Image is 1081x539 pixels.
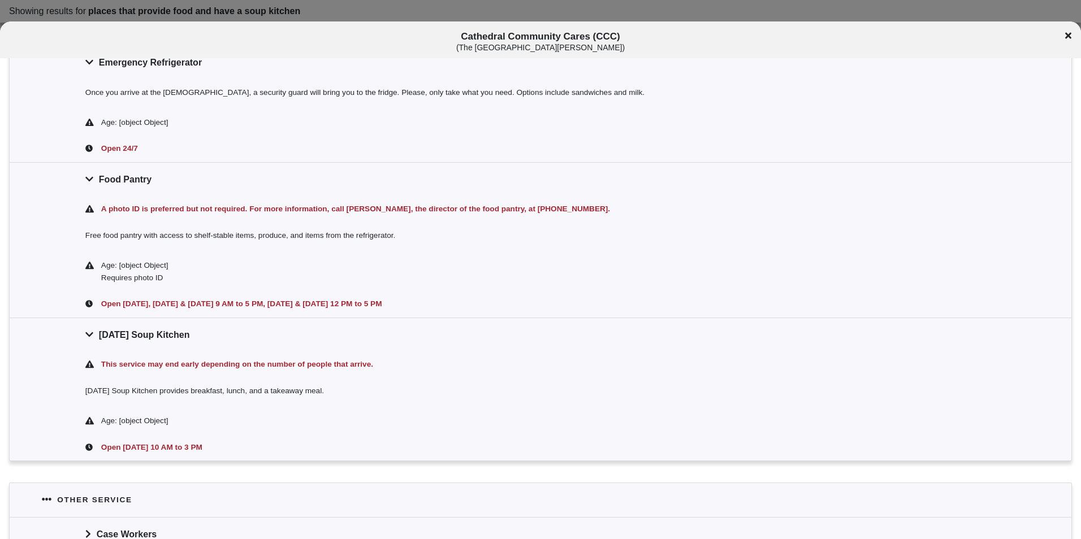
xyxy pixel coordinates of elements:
span: Cathedral Community Cares (CCC) [92,31,989,52]
div: ( The [GEOGRAPHIC_DATA][PERSON_NAME] ) [92,43,989,53]
div: Age: [object Object] [101,116,996,129]
div: Open [DATE] 10 AM to 3 PM [99,441,996,454]
div: Food Pantry [10,162,1071,196]
div: This service may end early depending on the number of people that arrive. [99,358,996,371]
div: [DATE] Soup Kitchen provides breakfast, lunch, and a takeaway meal. [10,378,1071,408]
div: Free food pantry with access to shelf-stable items, produce, and items from the refrigerator. [10,223,1071,253]
div: Once you arrive at the [DEMOGRAPHIC_DATA], a security guard will bring you to the fridge. Please,... [10,79,1071,109]
div: Other service [57,494,132,506]
div: Requires photo ID [101,272,996,284]
div: [DATE] Soup Kitchen [10,318,1071,351]
div: Open 24/7 [99,142,996,155]
div: A photo ID is preferred but not required. For more information, call [PERSON_NAME], the director ... [99,203,996,215]
div: Emergency Refrigerator [10,45,1071,79]
div: Age: [object Object] [101,259,996,272]
div: Age: [object Object] [101,415,996,427]
div: Open [DATE], [DATE] & [DATE] 9 AM to 5 PM, [DATE] & [DATE] 12 PM to 5 PM [99,298,996,310]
